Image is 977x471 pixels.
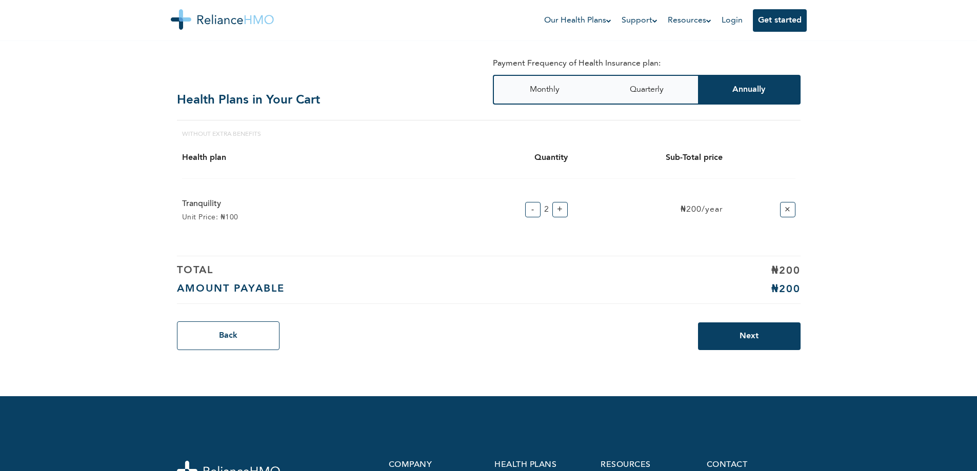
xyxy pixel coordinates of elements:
[389,461,483,469] p: company
[780,202,795,217] button: ×
[177,91,382,110] h2: Health Plans in Your Cart
[753,9,807,32] button: Get started
[601,461,694,469] p: resources
[622,14,657,27] a: Support
[494,461,588,469] p: health plans
[771,264,801,277] p: ₦200
[544,14,611,27] a: Our Health Plans
[698,75,801,105] button: Annually
[177,283,408,295] h6: AMOUNT PAYABLE
[707,461,801,469] p: contact
[552,202,568,217] button: +
[493,57,801,70] p: Payment Frequency of Health Insurance plan:
[620,203,723,216] p: ₦200/year
[493,75,595,105] button: Monthly
[177,264,408,277] h6: TOTAL
[171,9,274,30] img: Reliance HMO's Logo
[182,131,795,138] div: WITHOUT EXTRA BENEFITS
[722,16,743,25] a: Login
[182,213,413,222] p: Unit Price: ₦100
[182,198,413,210] h6: tranquility
[177,321,280,350] button: Back
[771,282,801,296] p: ₦200
[465,153,568,163] h4: Quantity
[668,14,711,27] a: Resources
[620,153,723,163] h4: Sub-Total price
[698,322,801,350] button: Next
[182,153,413,163] h4: Health plan
[595,75,698,105] button: Quarterly
[525,202,541,217] button: -
[544,206,549,214] span: 2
